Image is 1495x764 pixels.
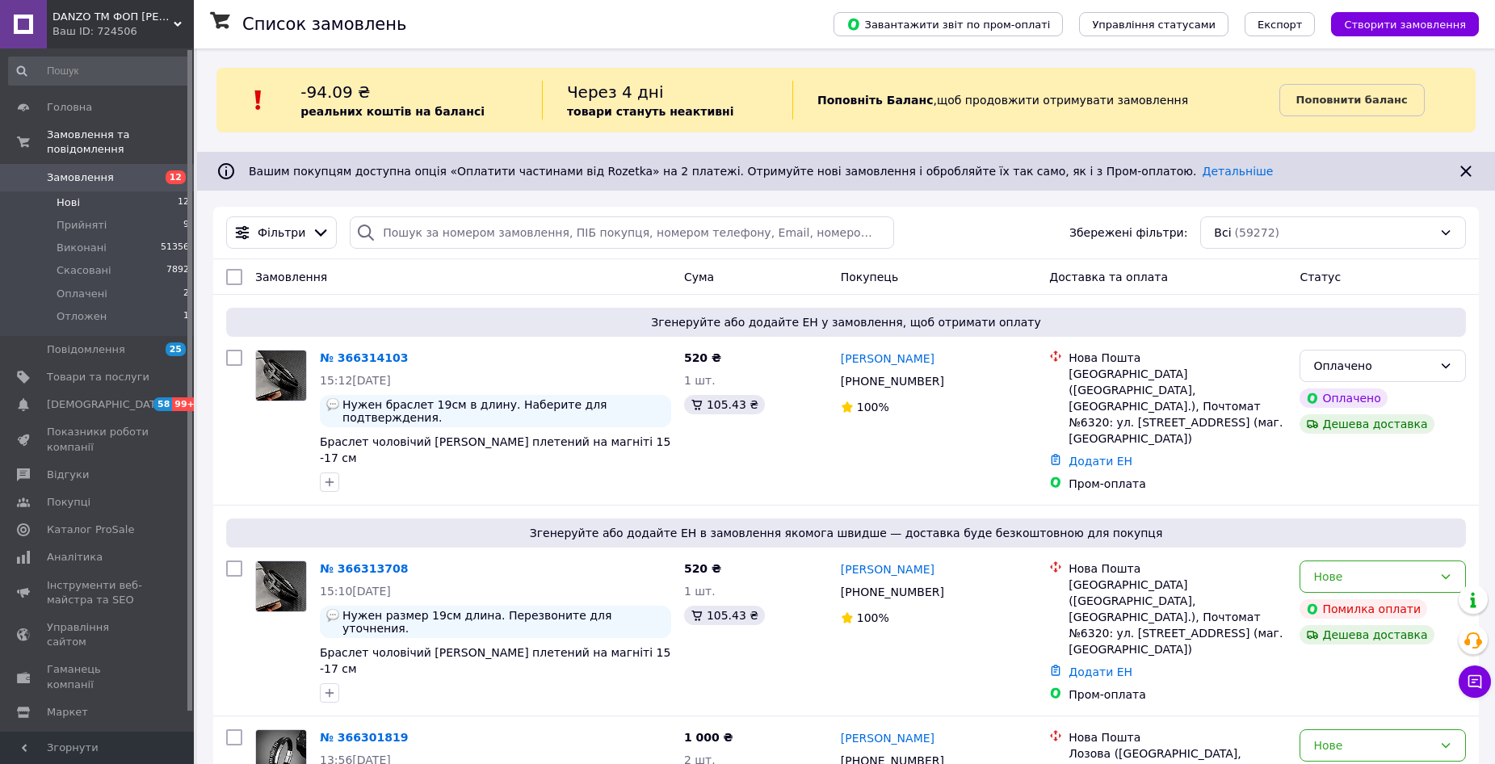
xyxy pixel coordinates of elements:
input: Пошук [8,57,191,86]
span: Замовлення [47,170,114,185]
span: Створити замовлення [1344,19,1466,31]
span: [DEMOGRAPHIC_DATA] [47,397,166,412]
span: Повідомлення [47,342,125,357]
span: [PHONE_NUMBER] [841,586,944,598]
span: 9 [183,218,189,233]
a: № 366301819 [320,731,408,744]
img: Фото товару [256,351,306,401]
span: Cума [684,271,714,283]
span: 520 ₴ [684,351,721,364]
span: 2 [183,287,189,301]
span: [PHONE_NUMBER] [841,375,944,388]
span: Скасовані [57,263,111,278]
span: 12 [166,170,186,184]
span: Відгуки [47,468,89,482]
span: Товари та послуги [47,370,149,384]
span: 7892 [166,263,189,278]
span: Отложен [57,309,107,324]
a: [PERSON_NAME] [841,351,934,367]
span: Гаманець компанії [47,662,149,691]
span: -94.09 ₴ [300,82,370,102]
button: Чат з покупцем [1459,665,1491,698]
span: Інструменти веб-майстра та SEO [47,578,149,607]
div: Нова Пошта [1069,560,1287,577]
div: Нове [1313,568,1433,586]
div: 105.43 ₴ [684,606,765,625]
b: реальних коштів на балансі [300,105,485,118]
div: Оплачено [1300,388,1387,408]
span: 1 [183,309,189,324]
span: Маркет [47,705,88,720]
span: Нові [57,195,80,210]
span: Головна [47,100,92,115]
a: Браслет чоловічий [PERSON_NAME] плетений на магніті 15 -17 cм [320,646,670,675]
span: Нужен размер 19см длина. Перезвоните для уточнения. [342,609,665,635]
a: Фото товару [255,350,307,401]
a: Додати ЕН [1069,665,1132,678]
span: Управління сайтом [47,620,149,649]
span: Нужен браслет 19см в длину. Наберите для подтверждения. [342,398,665,424]
span: 1 000 ₴ [684,731,733,744]
span: Фільтри [258,225,305,241]
button: Управління статусами [1079,12,1228,36]
span: Прийняті [57,218,107,233]
a: Браслет чоловічий [PERSON_NAME] плетений на магніті 15 -17 cм [320,435,670,464]
span: 1 шт. [684,374,716,387]
span: Збережені фільтри: [1069,225,1187,241]
span: Каталог ProSale [47,523,134,537]
div: Нове [1313,737,1433,754]
span: Через 4 дні [567,82,664,102]
span: 58 [153,397,172,411]
div: Оплачено [1313,357,1433,375]
span: Доставка та оплата [1049,271,1168,283]
span: (59272) [1235,226,1279,239]
span: Управління статусами [1092,19,1216,31]
span: Вашим покупцям доступна опція «Оплатити частинами від Rozetka» на 2 платежі. Отримуйте нові замов... [249,165,1273,178]
span: Показники роботи компанії [47,425,149,454]
span: Покупці [47,495,90,510]
b: Поповніть Баланс [817,94,934,107]
span: 100% [857,611,889,624]
a: № 366314103 [320,351,408,364]
span: 51356 [161,241,189,255]
a: № 366313708 [320,562,408,575]
img: Фото товару [256,561,306,611]
span: 15:12[DATE] [320,374,391,387]
a: Поповнити баланс [1279,84,1425,116]
div: Дешева доставка [1300,625,1434,644]
a: [PERSON_NAME] [841,730,934,746]
img: :speech_balloon: [326,609,339,622]
span: Статус [1300,271,1341,283]
img: :exclamation: [246,88,271,112]
span: 1 шт. [684,585,716,598]
div: Ваш ID: 724506 [52,24,194,39]
span: Замовлення та повідомлення [47,128,194,157]
span: 520 ₴ [684,562,721,575]
span: 100% [857,401,889,413]
b: Поповнити баланс [1296,94,1408,106]
b: товари стануть неактивні [567,105,734,118]
span: 25 [166,342,186,356]
div: Помилка оплати [1300,599,1427,619]
span: Покупець [841,271,898,283]
h1: Список замовлень [242,15,406,34]
input: Пошук за номером замовлення, ПІБ покупця, номером телефону, Email, номером накладної [350,216,893,249]
div: , щоб продовжити отримувати замовлення [792,81,1279,120]
span: 12 [178,195,189,210]
span: Виконані [57,241,107,255]
span: 99+ [172,397,199,411]
span: DANZO TM ФОП Базін Д.А. [52,10,174,24]
div: [GEOGRAPHIC_DATA] ([GEOGRAPHIC_DATA], [GEOGRAPHIC_DATA].), Почтомат №6320: ул. [STREET_ADDRESS] (... [1069,366,1287,447]
a: [PERSON_NAME] [841,561,934,577]
span: Аналітика [47,550,103,565]
div: Нова Пошта [1069,729,1287,745]
span: Експорт [1258,19,1303,31]
a: Додати ЕН [1069,455,1132,468]
span: 15:10[DATE] [320,585,391,598]
div: Дешева доставка [1300,414,1434,434]
span: Згенеруйте або додайте ЕН у замовлення, щоб отримати оплату [233,314,1459,330]
div: Пром-оплата [1069,476,1287,492]
div: Нова Пошта [1069,350,1287,366]
a: Детальніше [1203,165,1274,178]
div: 105.43 ₴ [684,395,765,414]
